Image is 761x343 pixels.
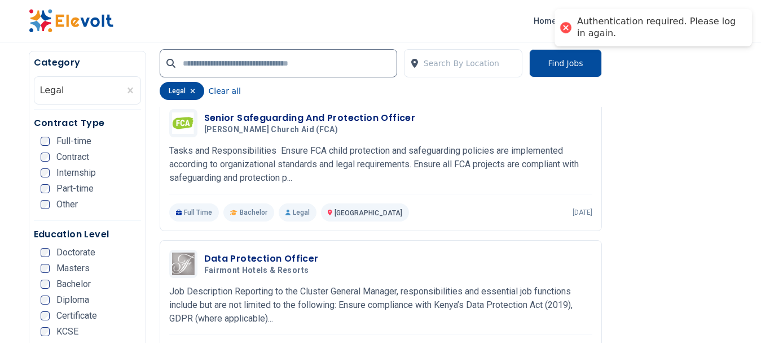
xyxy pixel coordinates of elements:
[34,228,141,241] h5: Education Level
[41,168,50,177] input: Internship
[160,82,204,100] div: legal
[41,296,50,305] input: Diploma
[169,109,592,222] a: Finn Church Aid (FCA)Senior Safeguarding And Protection Officer[PERSON_NAME] Church Aid (FCA)Task...
[529,12,561,30] a: Home
[41,248,50,257] input: Doctorate
[41,137,50,146] input: Full-time
[56,184,94,193] span: Part-time
[335,209,402,217] span: [GEOGRAPHIC_DATA]
[169,144,592,185] p: Tasks and Responsibilities Ensure FCA child protection and safeguarding policies are implemented ...
[56,200,78,209] span: Other
[34,116,141,130] h5: Contract Type
[204,111,416,125] h3: Senior Safeguarding And Protection Officer
[529,49,601,77] button: Find Jobs
[56,168,96,177] span: Internship
[204,252,319,266] h3: Data Protection Officer
[41,264,50,273] input: Masters
[56,280,91,289] span: Bachelor
[56,327,78,336] span: KCSE
[279,203,316,222] p: Legal
[41,153,50,162] input: Contract
[56,311,97,320] span: Certificate
[56,153,89,162] span: Contract
[204,125,338,135] span: [PERSON_NAME] Church Aid (FCA)
[169,203,219,222] p: Full Time
[34,56,141,70] h5: Category
[204,266,309,276] span: Fairmont Hotels & Resorts
[56,248,95,257] span: Doctorate
[240,208,267,217] span: Bachelor
[172,112,195,134] img: Finn Church Aid (FCA)
[573,208,592,217] p: [DATE]
[41,311,50,320] input: Certificate
[56,137,91,146] span: Full-time
[41,184,50,193] input: Part-time
[41,280,50,289] input: Bachelor
[29,9,113,33] img: Elevolt
[209,82,241,100] button: Clear all
[577,16,741,40] div: Authentication required. Please log in again.
[172,253,195,275] img: Fairmont Hotels & Resorts
[169,285,592,325] p: Job Description Reporting to the Cluster General Manager, responsibilities and essential job func...
[56,296,89,305] span: Diploma
[41,327,50,336] input: KCSE
[56,264,90,273] span: Masters
[705,289,761,343] iframe: Chat Widget
[41,200,50,209] input: Other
